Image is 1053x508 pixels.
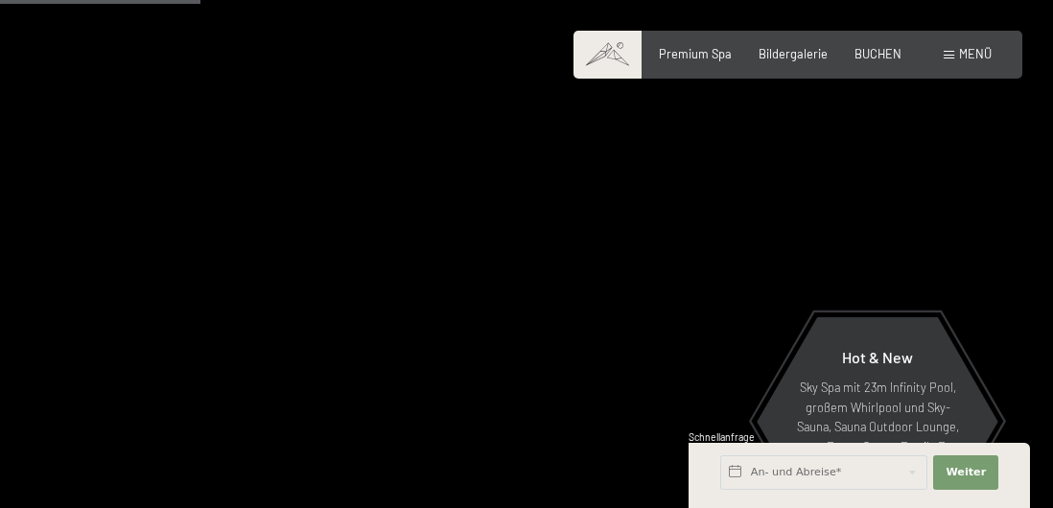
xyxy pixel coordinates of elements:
[689,431,755,443] span: Schnellanfrage
[794,378,961,496] p: Sky Spa mit 23m Infinity Pool, großem Whirlpool und Sky-Sauna, Sauna Outdoor Lounge, neue Event-S...
[659,46,732,61] a: Premium Spa
[933,455,998,490] button: Weiter
[842,348,913,366] span: Hot & New
[959,46,992,61] span: Menü
[946,465,986,480] span: Weiter
[854,46,901,61] a: BUCHEN
[759,46,828,61] a: Bildergalerie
